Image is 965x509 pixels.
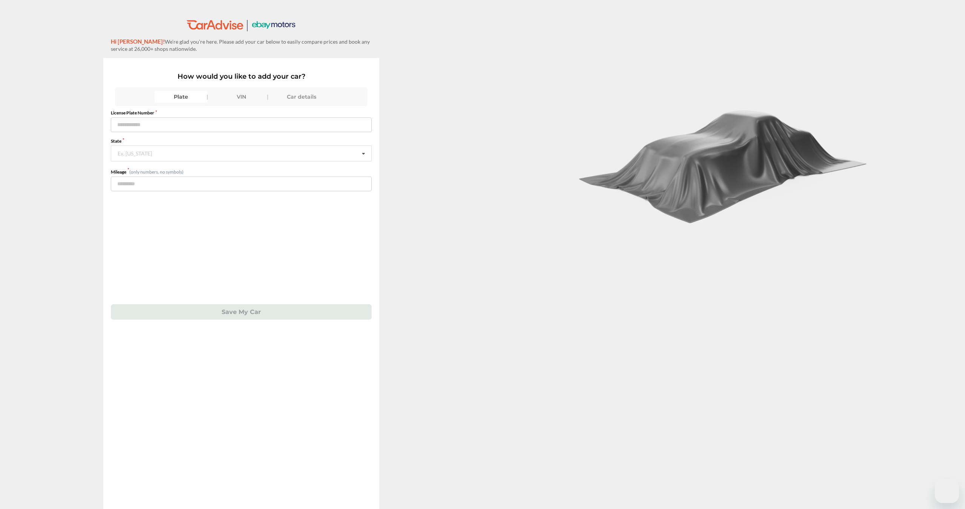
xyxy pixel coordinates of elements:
iframe: Button to launch messaging window [935,479,959,503]
p: How would you like to add your car? [111,72,371,81]
div: Car details [275,91,328,103]
label: State [111,138,371,144]
div: Plate [155,91,207,103]
label: License Plate Number [111,110,371,116]
img: carCoverBlack.2823a3dccd746e18b3f8.png [573,102,875,224]
small: (only numbers, no symbols) [129,169,184,175]
span: We’re glad you’re here. Please add your car below to easily compare prices and book any service a... [111,38,370,52]
label: Mileage [111,169,129,175]
span: Hi [PERSON_NAME]! [111,38,165,45]
div: VIN [215,91,268,103]
div: Ex. [US_STATE] [118,151,152,155]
